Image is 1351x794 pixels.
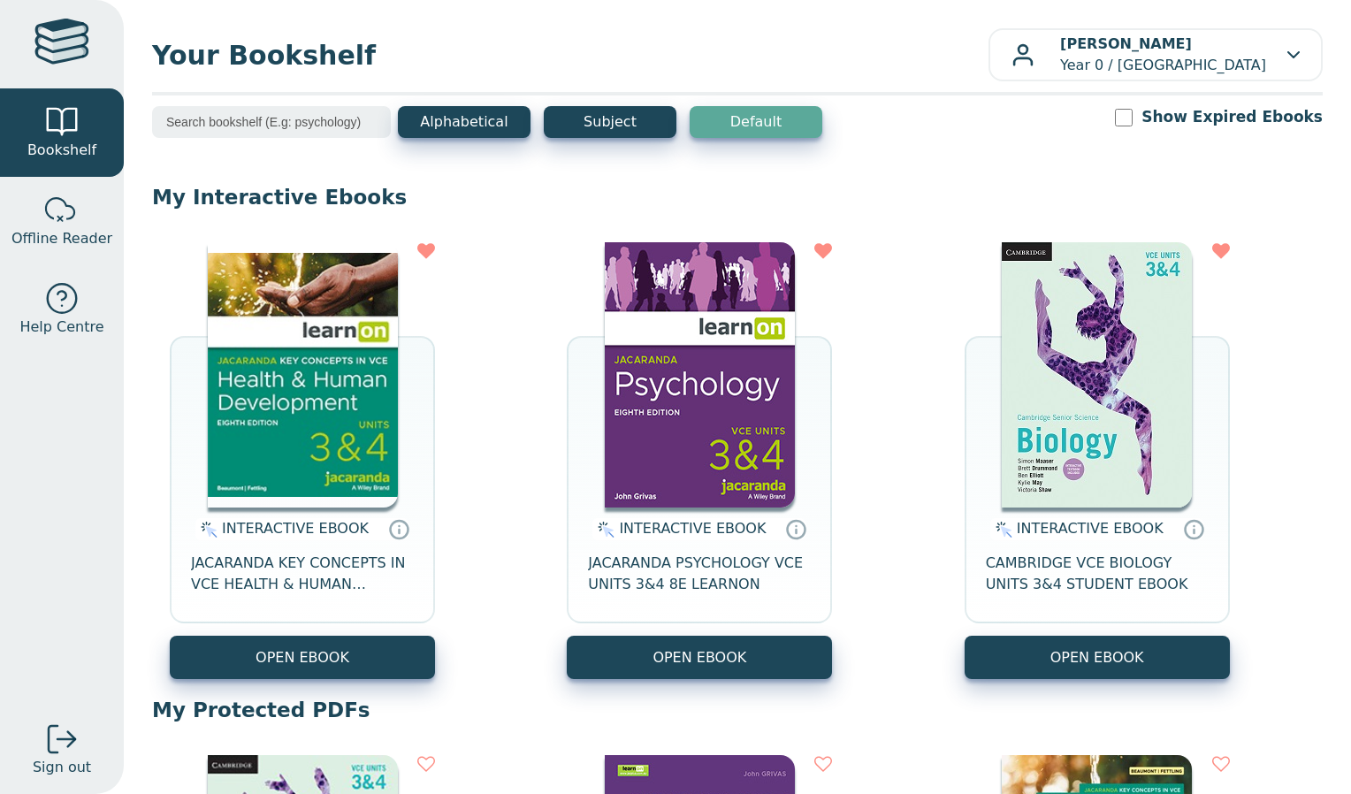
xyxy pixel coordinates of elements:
[588,553,811,595] span: JACARANDA PSYCHOLOGY VCE UNITS 3&4 8E LEARNON
[592,519,614,540] img: interactive.svg
[27,140,96,161] span: Bookshelf
[1060,35,1192,52] b: [PERSON_NAME]
[170,636,435,679] button: OPEN EBOOK
[1183,518,1204,539] a: Interactive eBooks are accessed online via the publisher’s portal. They contain interactive resou...
[1141,106,1323,128] label: Show Expired Ebooks
[1060,34,1266,76] p: Year 0 / [GEOGRAPHIC_DATA]
[1002,242,1192,508] img: 6e390be0-4093-ea11-a992-0272d098c78b.jpg
[152,35,988,75] span: Your Bookshelf
[690,106,822,138] button: Default
[152,697,1323,723] p: My Protected PDFs
[619,520,766,537] span: INTERACTIVE EBOOK
[567,636,832,679] button: OPEN EBOOK
[152,184,1323,210] p: My Interactive Ebooks
[33,757,91,778] span: Sign out
[785,518,806,539] a: Interactive eBooks are accessed online via the publisher’s portal. They contain interactive resou...
[19,317,103,338] span: Help Centre
[388,518,409,539] a: Interactive eBooks are accessed online via the publisher’s portal. They contain interactive resou...
[986,553,1209,595] span: CAMBRIDGE VCE BIOLOGY UNITS 3&4 STUDENT EBOOK
[965,636,1230,679] button: OPEN EBOOK
[398,106,530,138] button: Alphabetical
[191,553,414,595] span: JACARANDA KEY CONCEPTS IN VCE HEALTH & HUMAN DEVELOPMENT UNITS 3&4 LEARNON EBOOK 8E
[988,28,1323,81] button: [PERSON_NAME]Year 0 / [GEOGRAPHIC_DATA]
[208,242,398,508] img: e003a821-2442-436b-92bb-da2395357dfc.jpg
[222,520,369,537] span: INTERACTIVE EBOOK
[544,106,676,138] button: Subject
[605,242,795,508] img: 4bb61bf8-509a-4e9e-bd77-88deacee2c2e.jpg
[195,519,218,540] img: interactive.svg
[11,228,112,249] span: Offline Reader
[1017,520,1164,537] span: INTERACTIVE EBOOK
[152,106,391,138] input: Search bookshelf (E.g: psychology)
[990,519,1012,540] img: interactive.svg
